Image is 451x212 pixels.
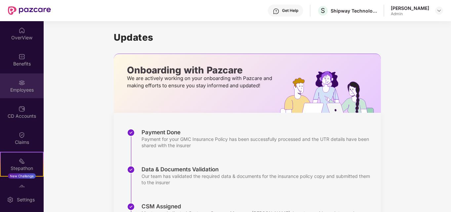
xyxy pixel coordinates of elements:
span: S [321,7,325,15]
img: svg+xml;base64,PHN2ZyBpZD0iQ0RfQWNjb3VudHMiIGRhdGEtbmFtZT0iQ0QgQWNjb3VudHMiIHhtbG5zPSJodHRwOi8vd3... [19,106,25,112]
img: svg+xml;base64,PHN2ZyBpZD0iQ2xhaW0iIHhtbG5zPSJodHRwOi8vd3d3LnczLm9yZy8yMDAwL3N2ZyIgd2lkdGg9IjIwIi... [19,132,25,138]
img: svg+xml;base64,PHN2ZyBpZD0iQmVuZWZpdHMiIHhtbG5zPSJodHRwOi8vd3d3LnczLm9yZy8yMDAwL3N2ZyIgd2lkdGg9Ij... [19,53,25,60]
img: New Pazcare Logo [8,6,51,15]
p: Onboarding with Pazcare [127,67,274,73]
img: svg+xml;base64,PHN2ZyBpZD0iU2V0dGluZy0yMHgyMCIgeG1sbnM9Imh0dHA6Ly93d3cudzMub3JnLzIwMDAvc3ZnIiB3aW... [7,196,14,203]
div: Shipway Technology Pvt. Ltd [331,8,377,14]
div: Settings [15,196,37,203]
img: svg+xml;base64,PHN2ZyBpZD0iRW5kb3JzZW1lbnRzIiB4bWxucz0iaHR0cDovL3d3dy53My5vcmcvMjAwMC9zdmciIHdpZH... [19,184,25,191]
div: Stepathon [1,165,43,172]
img: svg+xml;base64,PHN2ZyBpZD0iSG9tZSIgeG1sbnM9Imh0dHA6Ly93d3cudzMub3JnLzIwMDAvc3ZnIiB3aWR0aD0iMjAiIG... [19,27,25,34]
div: Get Help [282,8,298,13]
div: Payment Done [142,129,374,136]
img: svg+xml;base64,PHN2ZyBpZD0iSGVscC0zMngzMiIgeG1sbnM9Imh0dHA6Ly93d3cudzMub3JnLzIwMDAvc3ZnIiB3aWR0aD... [273,8,279,15]
div: Payment for your GMC Insurance Policy has been successfully processed and the UTR details have be... [142,136,374,148]
img: hrOnboarding [280,71,381,113]
div: Admin [391,11,429,17]
div: New Challenge [8,173,36,179]
img: svg+xml;base64,PHN2ZyBpZD0iU3RlcC1Eb25lLTMyeDMyIiB4bWxucz0iaHR0cDovL3d3dy53My5vcmcvMjAwMC9zdmciIH... [127,203,135,211]
img: svg+xml;base64,PHN2ZyBpZD0iU3RlcC1Eb25lLTMyeDMyIiB4bWxucz0iaHR0cDovL3d3dy53My5vcmcvMjAwMC9zdmciIH... [127,129,135,137]
img: svg+xml;base64,PHN2ZyBpZD0iU3RlcC1Eb25lLTMyeDMyIiB4bWxucz0iaHR0cDovL3d3dy53My5vcmcvMjAwMC9zdmciIH... [127,166,135,174]
div: CSM Assigned [142,203,374,210]
div: Data & Documents Validation [142,166,374,173]
img: svg+xml;base64,PHN2ZyBpZD0iRHJvcGRvd24tMzJ4MzIiIHhtbG5zPSJodHRwOi8vd3d3LnczLm9yZy8yMDAwL3N2ZyIgd2... [436,8,442,13]
img: svg+xml;base64,PHN2ZyB4bWxucz0iaHR0cDovL3d3dy53My5vcmcvMjAwMC9zdmciIHdpZHRoPSIyMSIgaGVpZ2h0PSIyMC... [19,158,25,164]
h1: Updates [114,32,381,43]
div: Our team has validated the required data & documents for the insurance policy copy and submitted ... [142,173,374,186]
div: [PERSON_NAME] [391,5,429,11]
p: We are actively working on your onboarding with Pazcare and making efforts to ensure you stay inf... [127,75,274,89]
img: svg+xml;base64,PHN2ZyBpZD0iRW1wbG95ZWVzIiB4bWxucz0iaHR0cDovL3d3dy53My5vcmcvMjAwMC9zdmciIHdpZHRoPS... [19,79,25,86]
